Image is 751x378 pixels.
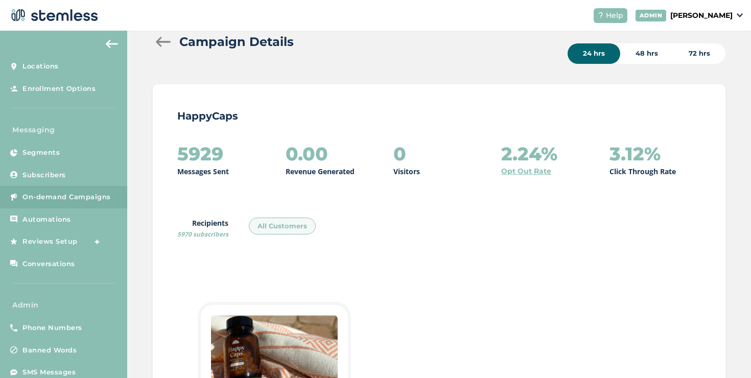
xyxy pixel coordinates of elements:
span: Phone Numbers [22,323,82,333]
div: 24 hrs [568,43,620,64]
h2: 3.12% [609,144,661,164]
h2: 2.24% [501,144,557,164]
span: Banned Words [22,345,77,356]
img: icon_down-arrow-small-66adaf34.svg [737,13,743,17]
span: Segments [22,148,60,158]
a: Opt Out Rate [501,166,551,177]
img: icon-help-white-03924b79.svg [598,12,604,18]
p: [PERSON_NAME] [670,10,733,21]
img: glitter-stars-b7820f95.gif [85,231,106,252]
span: Automations [22,215,71,225]
p: Revenue Generated [286,166,355,177]
div: All Customers [249,218,316,235]
div: ADMIN [636,10,667,21]
span: SMS Messages [22,367,76,377]
span: 5970 subscribers [177,230,228,239]
div: 48 hrs [620,43,673,64]
span: On-demand Campaigns [22,192,111,202]
h2: Campaign Details [179,33,294,51]
img: icon-arrow-back-accent-c549486e.svg [106,40,118,48]
label: Recipients [177,218,228,239]
span: Help [606,10,623,21]
span: Locations [22,61,59,72]
span: Enrollment Options [22,84,96,94]
p: Messages Sent [177,166,229,177]
h2: 0.00 [286,144,328,164]
p: Visitors [393,166,420,177]
p: Click Through Rate [609,166,676,177]
span: Conversations [22,259,75,269]
h2: 0 [393,144,406,164]
img: logo-dark-0685b13c.svg [8,5,98,26]
iframe: Chat Widget [700,329,751,378]
span: Reviews Setup [22,237,78,247]
h2: 5929 [177,144,223,164]
span: Subscribers [22,170,66,180]
p: HappyCaps [177,109,701,123]
div: 72 hrs [673,43,725,64]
